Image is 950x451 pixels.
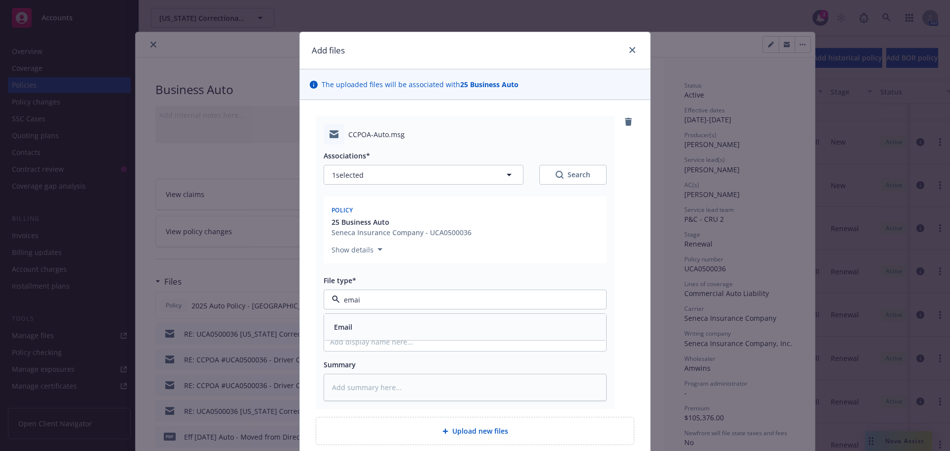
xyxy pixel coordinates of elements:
button: Email [334,322,352,332]
input: Add display name here... [324,332,606,351]
div: Upload new files [316,417,634,445]
span: Summary [324,360,356,369]
input: Filter by keyword [340,295,586,305]
span: Upload new files [452,426,508,436]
